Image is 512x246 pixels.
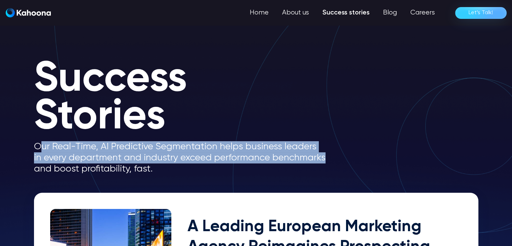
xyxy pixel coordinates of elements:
a: Careers [404,6,442,20]
img: Kahoona logo white [6,8,51,18]
a: home [6,8,51,18]
p: Our Real-Time, AI Predictive Segmentation helps business leaders in every department and industry... [34,141,337,175]
div: Let’s Talk! [469,7,493,18]
a: Blog [376,6,404,20]
a: Let’s Talk! [455,7,507,19]
a: Home [243,6,275,20]
a: About us [275,6,316,20]
a: Success stories [316,6,376,20]
h1: Success Stories [34,61,337,136]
